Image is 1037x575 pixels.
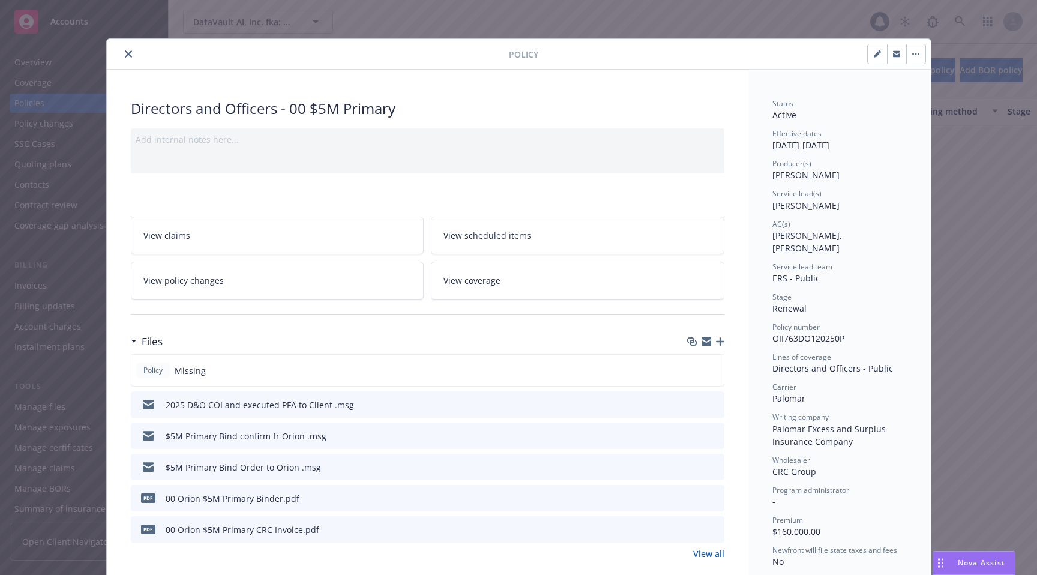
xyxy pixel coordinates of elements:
[131,217,424,254] a: View claims
[709,461,720,474] button: preview file
[772,515,803,525] span: Premium
[443,274,500,287] span: View coverage
[772,352,831,362] span: Lines of coverage
[690,523,699,536] button: download file
[772,158,811,169] span: Producer(s)
[933,552,948,574] div: Drag to move
[772,292,792,302] span: Stage
[709,492,720,505] button: preview file
[772,188,822,199] span: Service lead(s)
[690,399,699,411] button: download file
[709,523,720,536] button: preview file
[772,333,844,344] span: OII763DO120250P
[772,382,796,392] span: Carrier
[141,525,155,534] span: pdf
[772,556,784,567] span: No
[772,423,888,447] span: Palomar Excess and Surplus Insurance Company
[772,363,893,374] span: Directors and Officers - Public
[141,493,155,502] span: pdf
[772,219,790,229] span: AC(s)
[166,430,326,442] div: $5M Primary Bind confirm fr Orion .msg
[142,334,163,349] h3: Files
[166,461,321,474] div: $5M Primary Bind Order to Orion .msg
[709,399,720,411] button: preview file
[166,492,299,505] div: 00 Orion $5M Primary Binder.pdf
[772,545,897,555] span: Newfront will file state taxes and fees
[136,133,720,146] div: Add internal notes here...
[121,47,136,61] button: close
[772,200,840,211] span: [PERSON_NAME]
[772,230,844,254] span: [PERSON_NAME], [PERSON_NAME]
[693,547,724,560] a: View all
[772,455,810,465] span: Wholesaler
[772,169,840,181] span: [PERSON_NAME]
[690,430,699,442] button: download file
[690,461,699,474] button: download file
[958,558,1005,568] span: Nova Assist
[772,496,775,507] span: -
[166,399,354,411] div: 2025 D&O COI and executed PFA to Client .msg
[443,229,531,242] span: View scheduled items
[772,412,829,422] span: Writing company
[933,551,1015,575] button: Nova Assist
[131,262,424,300] a: View policy changes
[772,485,849,495] span: Program administrator
[772,322,820,332] span: Policy number
[772,393,805,404] span: Palomar
[431,262,724,300] a: View coverage
[509,48,538,61] span: Policy
[166,523,319,536] div: 00 Orion $5M Primary CRC Invoice.pdf
[772,128,907,151] div: [DATE] - [DATE]
[772,526,820,537] span: $160,000.00
[772,109,796,121] span: Active
[772,262,832,272] span: Service lead team
[690,492,699,505] button: download file
[175,364,206,377] span: Missing
[772,98,793,109] span: Status
[772,272,820,284] span: ERS - Public
[772,303,807,314] span: Renewal
[141,365,165,376] span: Policy
[143,229,190,242] span: View claims
[143,274,224,287] span: View policy changes
[131,98,724,119] div: Directors and Officers - 00 $5M Primary
[431,217,724,254] a: View scheduled items
[131,334,163,349] div: Files
[772,128,822,139] span: Effective dates
[709,430,720,442] button: preview file
[772,466,816,477] span: CRC Group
